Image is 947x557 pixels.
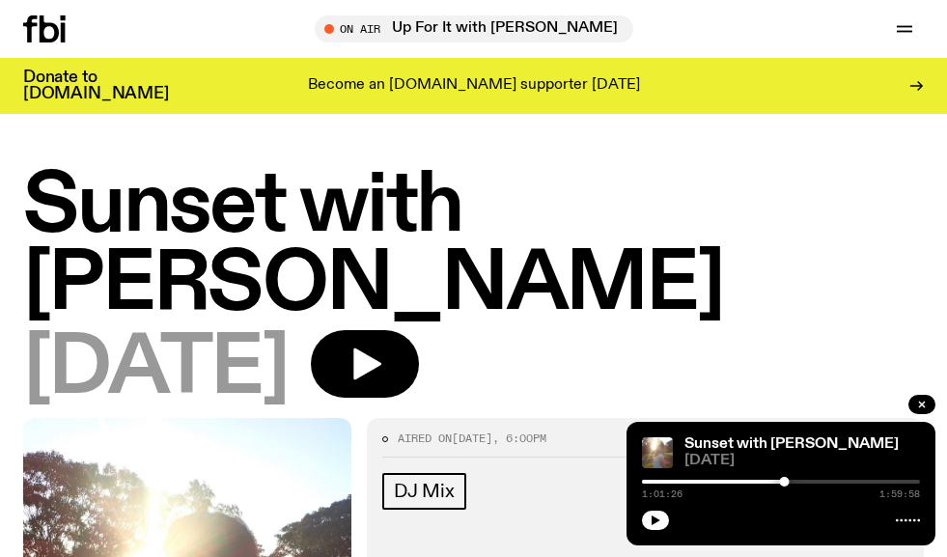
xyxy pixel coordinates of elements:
span: [DATE] [452,431,492,446]
span: 1:01:26 [642,489,682,499]
button: On AirUp For It with [PERSON_NAME] [315,15,633,42]
a: Sunset with [PERSON_NAME] [684,436,899,452]
span: 1:59:58 [879,489,920,499]
h3: Donate to [DOMAIN_NAME] [23,70,169,102]
span: [DATE] [23,330,288,408]
span: , 6:00pm [492,431,546,446]
a: DJ Mix [382,473,466,510]
p: Become an [DOMAIN_NAME] supporter [DATE] [308,77,640,95]
span: [DATE] [684,454,920,468]
h1: Sunset with [PERSON_NAME] [23,168,924,324]
span: DJ Mix [394,481,455,502]
span: Aired on [398,431,452,446]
